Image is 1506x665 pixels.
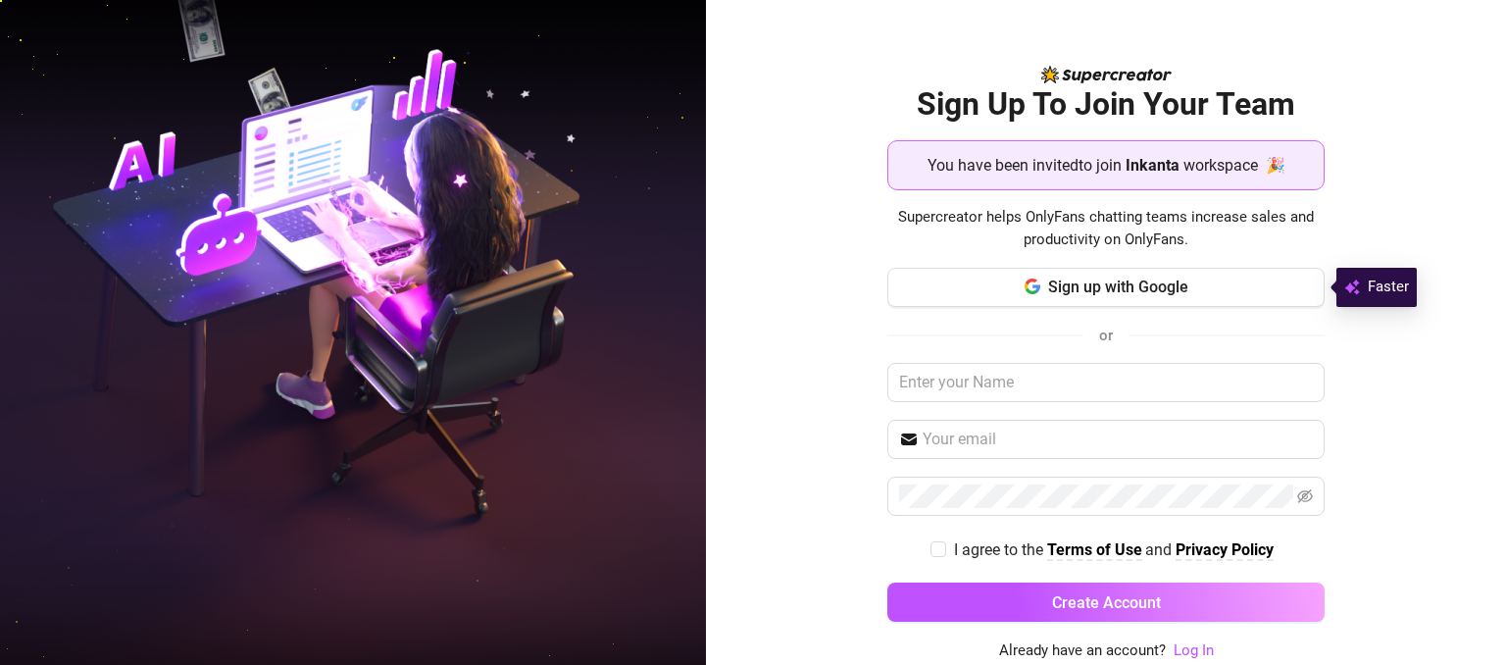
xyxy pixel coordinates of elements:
[1174,639,1214,663] a: Log In
[887,583,1325,622] button: Create Account
[1176,540,1274,559] strong: Privacy Policy
[923,428,1313,451] input: Your email
[887,84,1325,125] h2: Sign Up To Join Your Team
[1041,66,1172,83] img: logo-BBDzfeDw.svg
[887,363,1325,402] input: Enter your Name
[1126,156,1180,175] strong: Inkanta
[1047,540,1142,561] a: Terms of Use
[887,206,1325,252] span: Supercreator helps OnlyFans chatting teams increase sales and productivity on OnlyFans.
[1297,488,1313,504] span: eye-invisible
[1344,276,1360,299] img: svg%3e
[1368,276,1409,299] span: Faster
[1099,327,1113,344] span: or
[1145,540,1176,559] span: and
[928,153,1122,178] span: You have been invited to join
[1048,278,1188,296] span: Sign up with Google
[1183,153,1285,178] span: workspace 🎉
[887,268,1325,307] button: Sign up with Google
[1176,540,1274,561] a: Privacy Policy
[1174,641,1214,659] a: Log In
[999,639,1166,663] span: Already have an account?
[954,540,1047,559] span: I agree to the
[1047,540,1142,559] strong: Terms of Use
[1052,593,1161,612] span: Create Account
